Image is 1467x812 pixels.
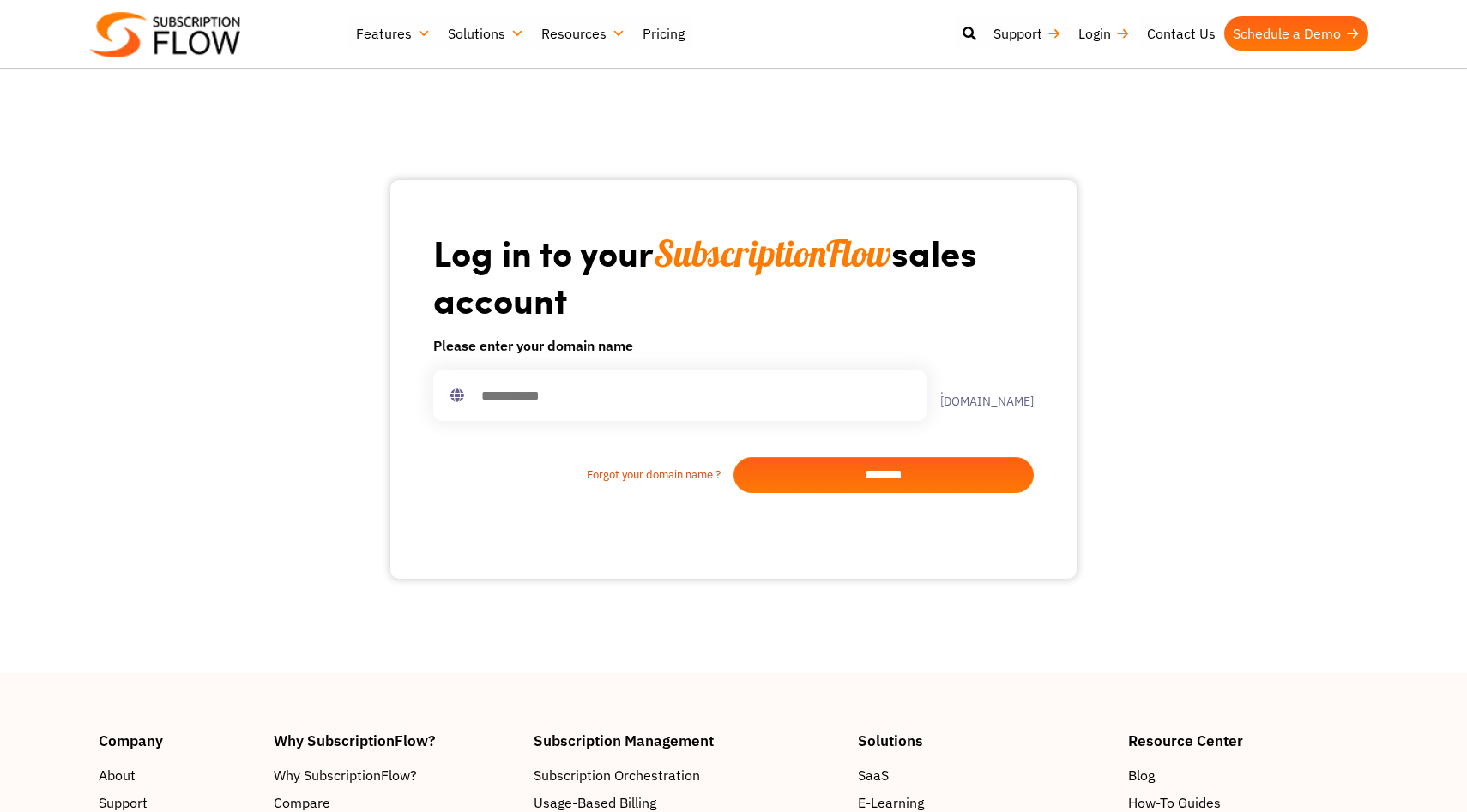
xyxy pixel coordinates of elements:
span: About [99,765,136,785]
h4: Subscription Management [534,733,841,748]
a: Features [347,16,439,51]
a: Solutions [439,16,533,51]
span: Blog [1128,765,1155,785]
h1: Log in to your sales account [433,230,1034,322]
a: Login [1070,16,1138,51]
h4: Why SubscriptionFlow? [274,733,517,748]
a: Why SubscriptionFlow? [274,765,517,785]
img: Subscriptionflow [90,12,240,57]
a: Subscription Orchestration [534,765,841,785]
a: Schedule a Demo [1224,16,1368,51]
h4: Solutions [858,733,1111,748]
span: Subscription Orchestration [534,765,700,785]
h4: Company [99,733,257,748]
a: Resources [533,16,634,51]
a: Support [985,16,1070,51]
label: .[DOMAIN_NAME] [927,383,1034,407]
a: Pricing [634,16,693,51]
a: Contact Us [1138,16,1224,51]
span: SaaS [858,765,889,785]
h4: Resource Center [1128,733,1368,748]
span: SubscriptionFlow [654,231,891,276]
span: Why SubscriptionFlow? [274,765,417,785]
h6: Please enter your domain name [433,335,1034,356]
a: About [99,765,257,785]
a: Blog [1128,765,1368,785]
a: Forgot your domain name ? [433,466,733,484]
a: SaaS [858,765,1111,785]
